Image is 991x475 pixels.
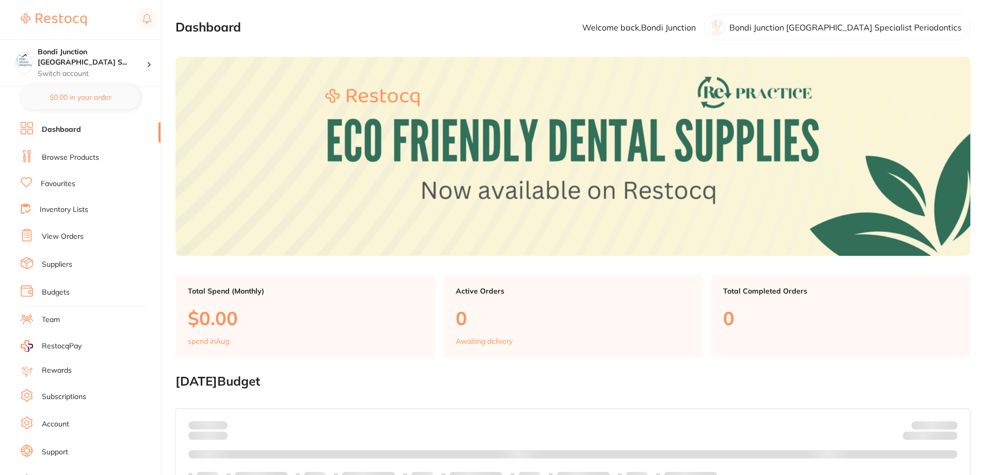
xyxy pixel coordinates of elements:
a: Inventory Lists [40,205,88,215]
a: View Orders [42,232,84,242]
h2: [DATE] Budget [175,374,970,389]
p: $0.00 [188,308,423,329]
p: Total Completed Orders [723,287,958,295]
a: Subscriptions [42,392,86,402]
a: Total Completed Orders0 [711,274,970,358]
p: Bondi Junction [GEOGRAPHIC_DATA] Specialist Periodontics [729,23,962,32]
a: Total Spend (Monthly)$0.00spend inAug [175,274,435,358]
a: Rewards [42,365,72,376]
p: Switch account [38,69,147,79]
p: 0 [723,308,958,329]
a: Dashboard [42,125,81,135]
img: Restocq Logo [21,13,87,26]
a: Support [42,447,68,457]
img: Dashboard [175,57,970,256]
p: Active Orders [456,287,691,295]
a: Favourites [41,179,75,189]
a: Team [42,315,60,325]
p: Remaining: [903,430,957,442]
img: Bondi Junction Sydney Specialist Periodontics [16,53,32,69]
p: spend in Aug [188,337,229,345]
a: Suppliers [42,259,72,270]
a: Active Orders0Awaiting delivery [443,274,703,358]
p: Awaiting delivery [456,337,513,345]
strong: $NaN [937,421,957,430]
p: 0 [456,308,691,329]
a: RestocqPay [21,340,82,352]
a: Browse Products [42,152,99,163]
button: $0.00 in your order [21,85,140,110]
img: RestocqPay [21,340,33,352]
h2: Dashboard [175,20,241,35]
h4: Bondi Junction Sydney Specialist Periodontics [38,47,147,67]
a: Account [42,419,69,430]
strong: $0.00 [210,421,228,430]
p: Budget: [912,421,957,430]
p: Total Spend (Monthly) [188,287,423,295]
p: Welcome back, Bondi Junction [582,23,696,32]
p: Spent: [188,421,228,430]
a: Restocq Logo [21,8,87,32]
p: month [188,430,228,442]
a: Budgets [42,287,70,298]
span: RestocqPay [42,341,82,351]
strong: $0.00 [939,433,957,442]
